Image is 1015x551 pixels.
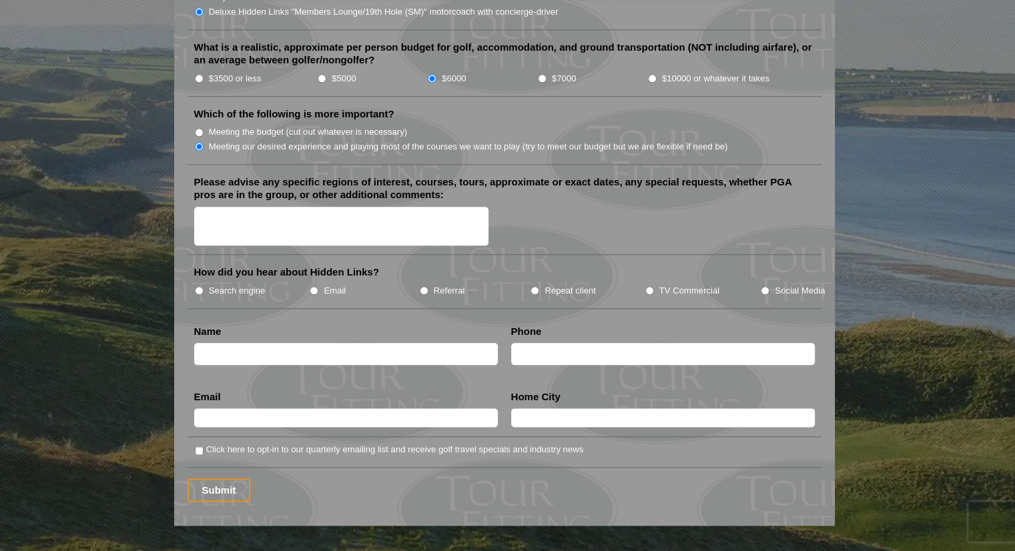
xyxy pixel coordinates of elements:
label: Meeting the budget (cut out whatever is necessary) [209,125,407,139]
label: $10000 or whatever it takes [662,72,769,85]
label: Email [324,284,346,298]
label: Name [194,325,222,338]
label: Deluxe Hidden Links "Members Lounge/19th Hole (SM)" motorcoach with concierge-driver [209,5,559,19]
input: Submit [188,478,251,502]
label: How did you hear about Hidden Links? [194,265,380,279]
label: Click here to opt-in to our quarterly emailing list and receive golf travel specials and industry... [206,443,583,456]
label: $7000 [552,72,576,85]
label: TV Commercial [659,284,719,298]
label: Meeting our desired experience and playing most of the courses we want to play (try to meet our b... [209,140,728,153]
label: What is a realistic, approximate per person budget for golf, accommodation, and ground transporta... [194,41,815,67]
label: $3500 or less [209,72,262,85]
label: Home City [511,390,561,404]
label: Email [194,390,221,404]
label: Which of the following is more important? [194,107,394,121]
label: $6000 [442,72,466,85]
label: Search engine [209,284,266,298]
label: Repeat client [545,284,596,298]
label: Referral [434,284,465,298]
label: $5000 [332,72,356,85]
label: Social Media [775,284,825,298]
label: Phone [511,325,542,338]
label: Please advise any specific regions of interest, courses, tours, approximate or exact dates, any s... [194,175,815,201]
